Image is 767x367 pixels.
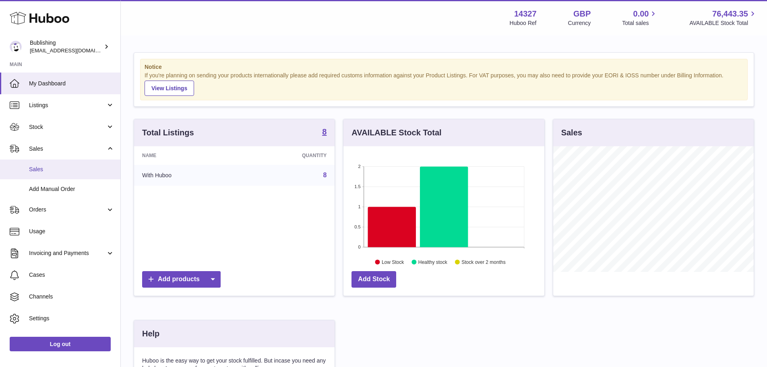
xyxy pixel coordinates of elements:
[382,259,404,265] text: Low Stock
[573,8,591,19] strong: GBP
[622,19,658,27] span: Total sales
[29,206,106,214] span: Orders
[29,102,106,109] span: Listings
[134,146,240,165] th: Name
[510,19,537,27] div: Huboo Ref
[10,337,111,351] a: Log out
[29,249,106,257] span: Invoicing and Payments
[240,146,335,165] th: Quantity
[358,245,361,249] text: 0
[358,204,361,209] text: 1
[712,8,748,19] span: 76,443.35
[514,8,537,19] strong: 14327
[29,271,114,279] span: Cases
[142,328,159,339] h3: Help
[145,81,194,96] a: View Listings
[322,128,327,137] a: 8
[568,19,591,27] div: Currency
[145,63,743,71] strong: Notice
[462,259,506,265] text: Stock over 2 months
[145,72,743,96] div: If you're planning on sending your products internationally please add required customs informati...
[355,224,361,229] text: 0.5
[10,41,22,53] img: internalAdmin-14327@internal.huboo.com
[689,19,757,27] span: AVAILABLE Stock Total
[358,164,361,169] text: 2
[29,145,106,153] span: Sales
[355,184,361,189] text: 1.5
[29,293,114,301] span: Channels
[142,271,221,288] a: Add products
[561,127,582,138] h3: Sales
[622,8,658,27] a: 0.00 Total sales
[633,8,649,19] span: 0.00
[418,259,448,265] text: Healthy stock
[323,172,327,178] a: 8
[29,80,114,87] span: My Dashboard
[29,185,114,193] span: Add Manual Order
[142,127,194,138] h3: Total Listings
[29,166,114,173] span: Sales
[689,8,757,27] a: 76,443.35 AVAILABLE Stock Total
[29,315,114,322] span: Settings
[29,123,106,131] span: Stock
[29,228,114,235] span: Usage
[30,39,102,54] div: Bublishing
[351,127,441,138] h3: AVAILABLE Stock Total
[30,47,118,54] span: [EMAIL_ADDRESS][DOMAIN_NAME]
[322,128,327,136] strong: 8
[351,271,396,288] a: Add Stock
[134,165,240,186] td: With Huboo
